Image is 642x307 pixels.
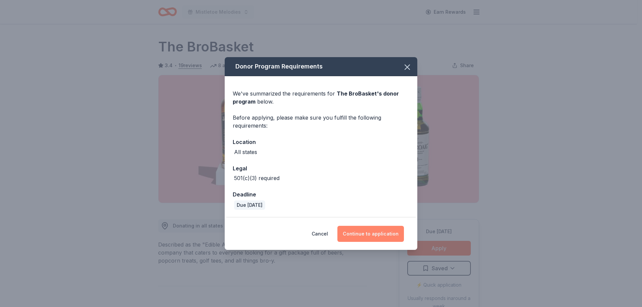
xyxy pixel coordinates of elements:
[233,190,409,199] div: Deadline
[233,114,409,130] div: Before applying, please make sure you fulfill the following requirements:
[337,226,404,242] button: Continue to application
[234,200,265,210] div: Due [DATE]
[225,57,417,76] div: Donor Program Requirements
[233,90,409,106] div: We've summarized the requirements for below.
[312,226,328,242] button: Cancel
[234,148,257,156] div: All states
[234,174,280,182] div: 501(c)(3) required
[233,138,409,146] div: Location
[233,164,409,173] div: Legal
